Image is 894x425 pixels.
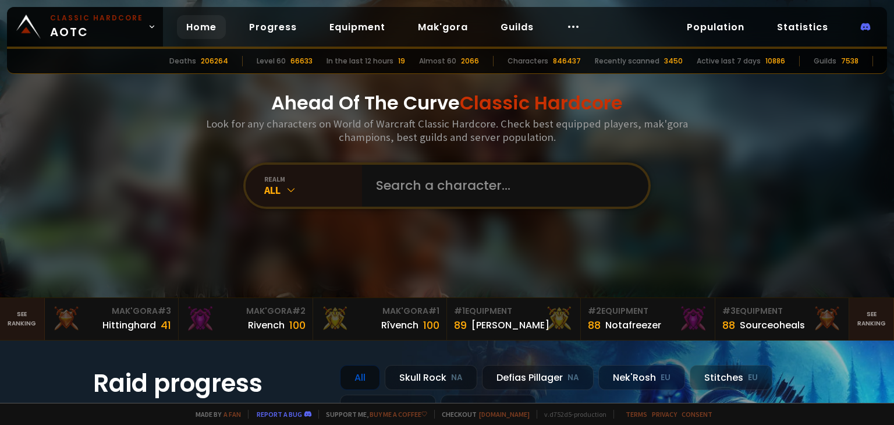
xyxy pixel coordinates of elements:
div: Rivench [248,318,285,332]
div: Sourceoheals [740,318,805,332]
div: Mak'Gora [186,305,305,317]
input: Search a character... [369,165,634,207]
a: #2Equipment88Notafreezer [581,298,715,340]
a: Statistics [768,15,838,39]
h1: Ahead Of The Curve [271,89,623,117]
a: Equipment [320,15,395,39]
div: In the last 12 hours [327,56,393,66]
span: Classic Hardcore [460,90,623,116]
div: Level 60 [257,56,286,66]
small: Classic Hardcore [50,13,143,23]
div: Mak'Gora [52,305,171,317]
div: 846437 [553,56,581,66]
div: Soulseeker [441,395,536,420]
div: 100 [423,317,439,333]
div: Skull Rock [385,365,477,390]
div: 3450 [664,56,683,66]
div: All [340,365,380,390]
span: Support me, [318,410,427,419]
div: 2066 [461,56,479,66]
a: Progress [240,15,306,39]
div: Rîvench [381,318,418,332]
span: AOTC [50,13,143,41]
small: EU [748,372,758,384]
a: Mak'Gora#2Rivench100 [179,298,313,340]
div: 19 [398,56,405,66]
div: Defias Pillager [482,365,594,390]
div: 100 [289,317,306,333]
a: Report a bug [257,410,302,419]
a: Mak'Gora#1Rîvench100 [313,298,447,340]
div: Stitches [690,365,772,390]
small: NA [451,372,463,384]
div: Recently scanned [595,56,659,66]
span: # 2 [292,305,306,317]
div: 7538 [841,56,858,66]
div: 41 [161,317,171,333]
div: Almost 60 [419,56,456,66]
div: Characters [508,56,548,66]
span: # 3 [722,305,736,317]
div: Equipment [454,305,573,317]
span: # 3 [158,305,171,317]
small: EU [512,402,521,413]
div: Doomhowl [340,395,436,420]
small: EU [661,372,670,384]
a: #1Equipment89[PERSON_NAME] [447,298,581,340]
div: 66633 [290,56,313,66]
div: 89 [454,317,467,333]
div: Hittinghard [102,318,156,332]
a: Seeranking [849,298,894,340]
div: Guilds [814,56,836,66]
div: Notafreezer [605,318,661,332]
span: v. d752d5 - production [537,410,606,419]
div: 206264 [201,56,228,66]
h3: Look for any characters on World of Warcraft Classic Hardcore. Check best equipped players, mak'g... [201,117,693,144]
div: 10886 [765,56,785,66]
a: Mak'Gora#3Hittinghard41 [45,298,179,340]
a: Home [177,15,226,39]
a: Classic HardcoreAOTC [7,7,163,47]
a: Consent [682,410,712,419]
div: Active last 7 days [697,56,761,66]
div: realm [264,175,362,183]
a: Population [677,15,754,39]
a: #3Equipment88Sourceoheals [715,298,849,340]
div: Deaths [169,56,196,66]
div: Mak'Gora [320,305,439,317]
span: # 2 [588,305,601,317]
div: All [264,183,362,197]
a: Mak'gora [409,15,477,39]
small: NA [410,402,421,413]
div: Nek'Rosh [598,365,685,390]
a: Terms [626,410,647,419]
div: [PERSON_NAME] [471,318,549,332]
a: Privacy [652,410,677,419]
span: Made by [189,410,241,419]
a: Guilds [491,15,543,39]
div: 88 [722,317,735,333]
div: Equipment [588,305,707,317]
a: Buy me a coffee [370,410,427,419]
h1: Raid progress [93,365,326,402]
a: a fan [223,410,241,419]
div: 88 [588,317,601,333]
small: NA [567,372,579,384]
span: # 1 [428,305,439,317]
span: Checkout [434,410,530,419]
a: [DOMAIN_NAME] [479,410,530,419]
div: Equipment [722,305,842,317]
span: # 1 [454,305,465,317]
